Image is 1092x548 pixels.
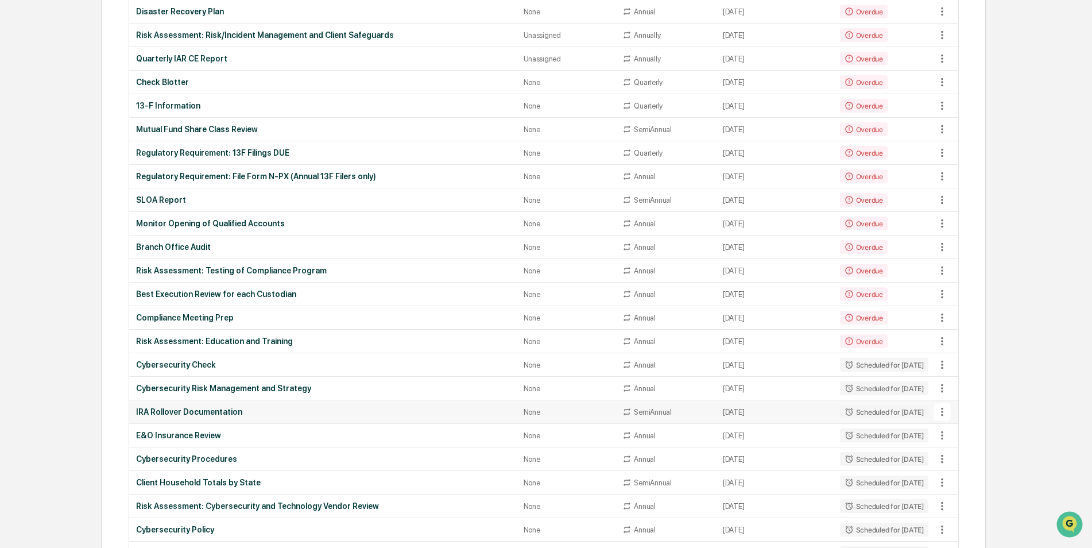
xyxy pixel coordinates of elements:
[634,502,655,511] div: Annual
[634,243,655,252] div: Annual
[524,361,609,369] div: None
[524,502,609,511] div: None
[136,454,510,464] div: Cybersecurity Procedures
[840,287,888,301] div: Overdue
[716,471,833,495] td: [DATE]
[524,125,609,134] div: None
[524,431,609,440] div: None
[634,102,663,110] div: Quarterly
[634,149,663,157] div: Quarterly
[634,196,671,204] div: SemiAnnual
[634,172,655,181] div: Annual
[840,499,928,513] div: Scheduled for [DATE]
[634,55,660,63] div: Annually
[840,405,928,419] div: Scheduled for [DATE]
[634,7,655,16] div: Annual
[524,196,609,204] div: None
[136,54,510,63] div: Quarterly IAR CE Report
[524,149,609,157] div: None
[716,188,833,212] td: [DATE]
[634,526,655,534] div: Annual
[95,145,142,156] span: Attestations
[524,267,609,275] div: None
[840,193,888,207] div: Overdue
[524,290,609,299] div: None
[524,31,609,40] div: Unassigned
[716,141,833,165] td: [DATE]
[136,219,510,228] div: Monitor Opening of Qualified Accounts
[136,78,510,87] div: Check Blotter
[716,283,833,306] td: [DATE]
[716,424,833,447] td: [DATE]
[716,330,833,353] td: [DATE]
[524,172,609,181] div: None
[634,455,655,464] div: Annual
[136,431,510,440] div: E&O Insurance Review
[136,266,510,275] div: Risk Assessment: Testing of Compliance Program
[634,78,663,87] div: Quarterly
[716,24,833,47] td: [DATE]
[524,102,609,110] div: None
[136,337,510,346] div: Risk Assessment: Education and Training
[716,400,833,424] td: [DATE]
[11,168,21,177] div: 🔎
[840,311,888,325] div: Overdue
[634,314,655,322] div: Annual
[716,71,833,94] td: [DATE]
[634,361,655,369] div: Annual
[716,94,833,118] td: [DATE]
[136,478,510,487] div: Client Household Totals by State
[840,452,928,466] div: Scheduled for [DATE]
[524,55,609,63] div: Unassigned
[7,162,77,183] a: 🔎Data Lookup
[716,377,833,400] td: [DATE]
[716,259,833,283] td: [DATE]
[136,525,510,534] div: Cybersecurity Policy
[23,167,72,178] span: Data Lookup
[716,236,833,259] td: [DATE]
[840,122,888,136] div: Overdue
[524,526,609,534] div: None
[136,313,510,322] div: Compliance Meeting Prep
[634,219,655,228] div: Annual
[634,478,671,487] div: SemiAnnual
[136,101,510,110] div: 13-F Information
[840,75,888,89] div: Overdue
[840,334,888,348] div: Overdue
[23,145,74,156] span: Preclearance
[634,267,655,275] div: Annual
[634,384,655,393] div: Annual
[39,99,145,109] div: We're available if you need us!
[840,240,888,254] div: Overdue
[136,242,510,252] div: Branch Office Audit
[634,408,671,416] div: SemiAnnual
[840,264,888,277] div: Overdue
[524,7,609,16] div: None
[716,518,833,542] td: [DATE]
[840,99,888,113] div: Overdue
[716,212,833,236] td: [DATE]
[136,172,510,181] div: Regulatory Requirement: File Form N-PX (Annual 13F Filers only)
[716,306,833,330] td: [DATE]
[524,219,609,228] div: None
[136,195,510,204] div: SLOA Report
[136,407,510,416] div: IRA Rollover Documentation
[524,408,609,416] div: None
[634,125,671,134] div: SemiAnnual
[136,501,510,511] div: Risk Assessment: Cybersecurity and Technology Vendor Review
[1055,510,1086,541] iframe: Open customer support
[83,146,92,155] div: 🗄️
[524,314,609,322] div: None
[840,5,888,18] div: Overdue
[716,495,833,518] td: [DATE]
[716,47,833,71] td: [DATE]
[136,148,510,157] div: Regulatory Requirement: 13F Filings DUE
[840,358,928,372] div: Scheduled for [DATE]
[840,476,928,489] div: Scheduled for [DATE]
[136,7,510,16] div: Disaster Recovery Plan
[7,140,79,161] a: 🖐️Preclearance
[136,125,510,134] div: Mutual Fund Share Class Review
[195,91,209,105] button: Start new chat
